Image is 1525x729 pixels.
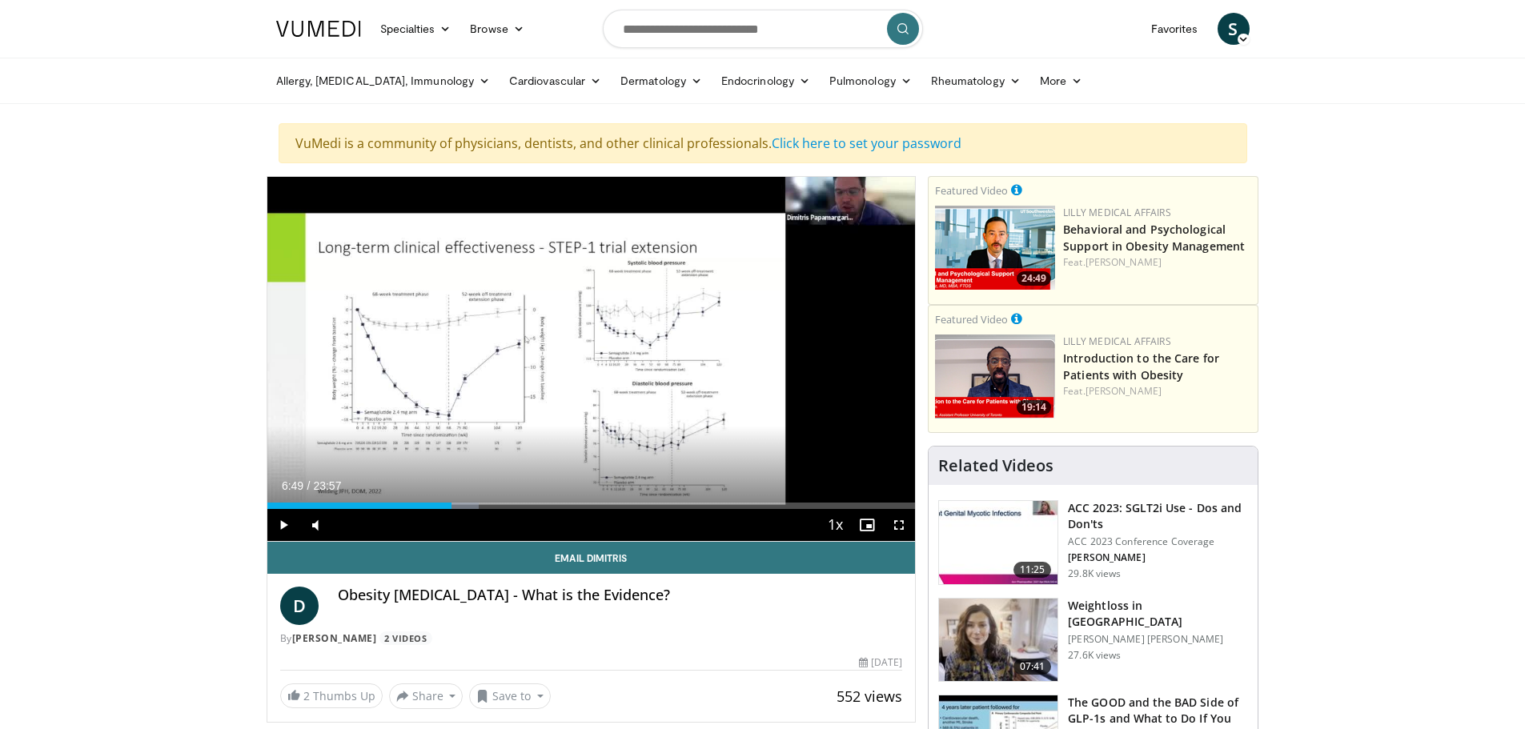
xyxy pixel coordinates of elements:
[303,688,310,703] span: 2
[267,177,916,542] video-js: Video Player
[851,509,883,541] button: Enable picture-in-picture mode
[276,21,361,37] img: VuMedi Logo
[921,65,1030,97] a: Rheumatology
[935,206,1055,290] a: 24:49
[267,65,500,97] a: Allergy, [MEDICAL_DATA], Immunology
[938,456,1053,475] h4: Related Videos
[1068,500,1248,532] h3: ACC 2023: SGLT2i Use - Dos and Don'ts
[1068,633,1248,646] p: [PERSON_NAME] [PERSON_NAME]
[1068,567,1121,580] p: 29.8K views
[935,183,1008,198] small: Featured Video
[1063,206,1171,219] a: Lilly Medical Affairs
[1068,535,1248,548] p: ACC 2023 Conference Coverage
[611,65,712,97] a: Dermatology
[1086,384,1162,398] a: [PERSON_NAME]
[1063,334,1171,348] a: Lilly Medical Affairs
[267,509,299,541] button: Play
[603,10,923,48] input: Search topics, interventions
[282,479,303,492] span: 6:49
[280,587,319,625] a: D
[837,687,902,706] span: 552 views
[1068,598,1248,630] h3: Weightloss in [GEOGRAPHIC_DATA]
[935,334,1055,419] a: 19:14
[280,683,383,708] a: 2 Thumbs Up
[279,123,1247,163] div: VuMedi is a community of physicians, dentists, and other clinical professionals.
[267,542,916,574] a: Email Dimitris
[1063,222,1245,254] a: Behavioral and Psychological Support in Obesity Management
[1063,384,1251,399] div: Feat.
[935,334,1055,419] img: acc2e291-ced4-4dd5-b17b-d06994da28f3.png.150x105_q85_crop-smart_upscale.png
[389,683,464,709] button: Share
[1086,255,1162,269] a: [PERSON_NAME]
[939,599,1057,682] img: 9983fed1-7565-45be-8934-aef1103ce6e2.150x105_q85_crop-smart_upscale.jpg
[1142,13,1208,45] a: Favorites
[859,655,902,670] div: [DATE]
[883,509,915,541] button: Fullscreen
[938,598,1248,683] a: 07:41 Weightloss in [GEOGRAPHIC_DATA] [PERSON_NAME] [PERSON_NAME] 27.6K views
[280,631,903,646] div: By
[299,509,331,541] button: Mute
[1063,255,1251,270] div: Feat.
[1218,13,1250,45] a: S
[460,13,534,45] a: Browse
[371,13,461,45] a: Specialties
[935,312,1008,326] small: Featured Video
[935,206,1055,290] img: ba3304f6-7838-4e41-9c0f-2e31ebde6754.png.150x105_q85_crop-smart_upscale.png
[938,500,1248,585] a: 11:25 ACC 2023: SGLT2i Use - Dos and Don'ts ACC 2023 Conference Coverage [PERSON_NAME] 29.8K views
[712,65,820,97] a: Endocrinology
[819,509,851,541] button: Playback Rate
[292,631,377,645] a: [PERSON_NAME]
[1013,562,1052,578] span: 11:25
[1013,659,1052,675] span: 07:41
[820,65,921,97] a: Pulmonology
[379,631,432,645] a: 2 Videos
[469,683,551,709] button: Save to
[313,479,341,492] span: 23:57
[939,501,1057,584] img: 9258cdf1-0fbf-450b-845f-99397d12d24a.150x105_q85_crop-smart_upscale.jpg
[1068,649,1121,662] p: 27.6K views
[267,503,916,509] div: Progress Bar
[772,134,961,152] a: Click here to set your password
[338,587,903,604] h4: Obesity [MEDICAL_DATA] - What is the Evidence?
[500,65,611,97] a: Cardiovascular
[307,479,311,492] span: /
[1017,400,1051,415] span: 19:14
[1030,65,1092,97] a: More
[1017,271,1051,286] span: 24:49
[1068,551,1248,564] p: [PERSON_NAME]
[1063,350,1219,383] a: Introduction to the Care for Patients with Obesity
